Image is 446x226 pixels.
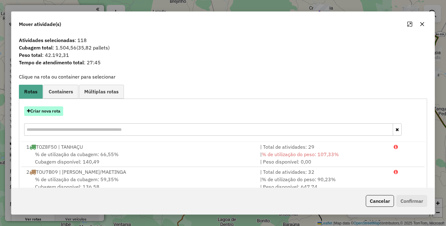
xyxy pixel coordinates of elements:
[256,143,390,151] div: | Total de atividades: 29
[394,169,398,174] i: Porcentagens após mover as atividades: Cubagem: 507,14% Peso: 726,61%
[35,176,119,182] span: % de utilização da cubagem: 59,35%
[24,106,63,116] button: Criar nova rota
[35,151,119,157] span: % de utilização da cubagem: 66,55%
[405,19,415,29] button: Maximize
[19,45,53,51] strong: Cubagem total
[19,20,61,28] span: Mover atividade(s)
[15,44,431,51] span: : 1.504,56
[256,151,390,165] div: | | Peso disponível: 0,00
[19,59,84,66] strong: Tempo de atendimento total
[19,52,42,58] strong: Peso total
[262,176,336,182] span: % de utilização do peso: 90,23%
[256,176,390,190] div: | | Peso disponível: 647,74
[256,168,390,176] div: | Total de atividades: 32
[49,89,73,94] span: Containers
[19,37,75,43] strong: Atividades selecionadas
[23,168,256,176] div: 2 TOU7B09 | [PERSON_NAME]/MAETINGA
[19,73,116,80] label: Clique na rota ou container para selecionar
[23,151,256,165] div: Cubagem disponível: 140,49
[394,144,398,149] i: Porcentagens após mover as atividades: Cubagem: 424,78% Peso: 662,49%
[262,151,339,157] span: % de utilização do peso: 107,33%
[24,89,37,94] span: Rotas
[15,51,431,59] span: : 42.192,31
[84,89,119,94] span: Múltiplas rotas
[15,59,431,66] span: : 27:45
[366,195,394,207] button: Cancelar
[77,45,110,51] span: (35,82 pallets)
[23,143,256,151] div: 1 TOZ8F50 | TANHAÇU
[23,176,256,190] div: Cubagem disponível: 136,58
[15,36,431,44] span: : 118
